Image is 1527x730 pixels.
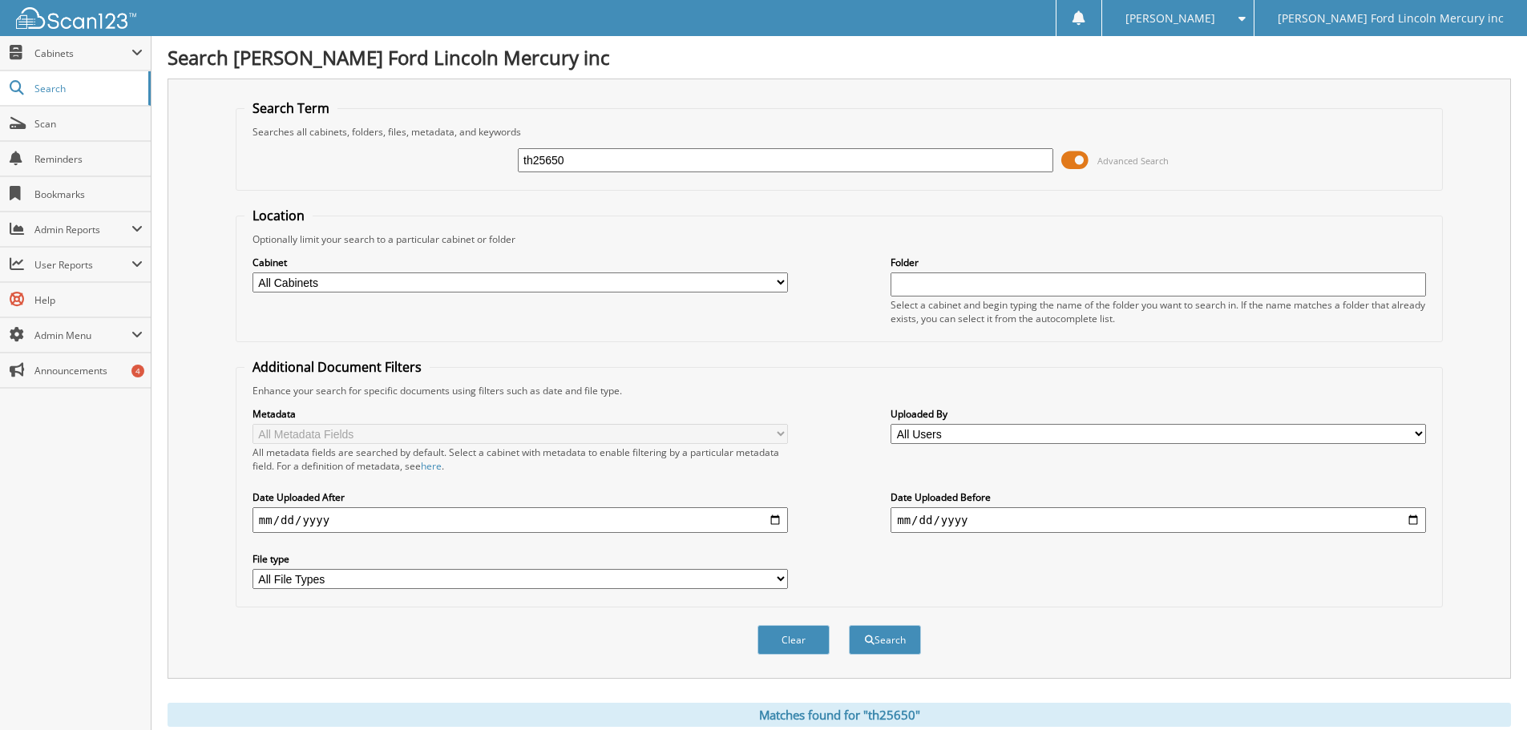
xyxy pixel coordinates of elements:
span: Reminders [34,152,143,166]
button: Search [849,625,921,655]
label: Metadata [252,407,788,421]
span: User Reports [34,258,131,272]
span: Advanced Search [1097,155,1169,167]
button: Clear [757,625,830,655]
div: Optionally limit your search to a particular cabinet or folder [244,232,1434,246]
div: Searches all cabinets, folders, files, metadata, and keywords [244,125,1434,139]
div: Select a cabinet and begin typing the name of the folder you want to search in. If the name match... [891,298,1426,325]
legend: Location [244,207,313,224]
div: Enhance your search for specific documents using filters such as date and file type. [244,384,1434,397]
a: here [421,459,442,473]
span: Bookmarks [34,188,143,201]
h1: Search [PERSON_NAME] Ford Lincoln Mercury inc [168,44,1511,71]
span: Announcements [34,364,143,377]
div: Matches found for "th25650" [168,703,1511,727]
span: Admin Menu [34,329,131,342]
span: Admin Reports [34,223,131,236]
span: [PERSON_NAME] [1125,14,1215,23]
legend: Search Term [244,99,337,117]
label: Date Uploaded Before [891,490,1426,504]
label: Folder [891,256,1426,269]
legend: Additional Document Filters [244,358,430,376]
input: start [252,507,788,533]
label: File type [252,552,788,566]
span: Scan [34,117,143,131]
div: 4 [131,365,144,377]
span: Cabinets [34,46,131,60]
img: scan123-logo-white.svg [16,7,136,29]
label: Uploaded By [891,407,1426,421]
span: Search [34,82,140,95]
div: All metadata fields are searched by default. Select a cabinet with metadata to enable filtering b... [252,446,788,473]
label: Date Uploaded After [252,490,788,504]
span: [PERSON_NAME] Ford Lincoln Mercury inc [1278,14,1504,23]
label: Cabinet [252,256,788,269]
span: Help [34,293,143,307]
input: end [891,507,1426,533]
